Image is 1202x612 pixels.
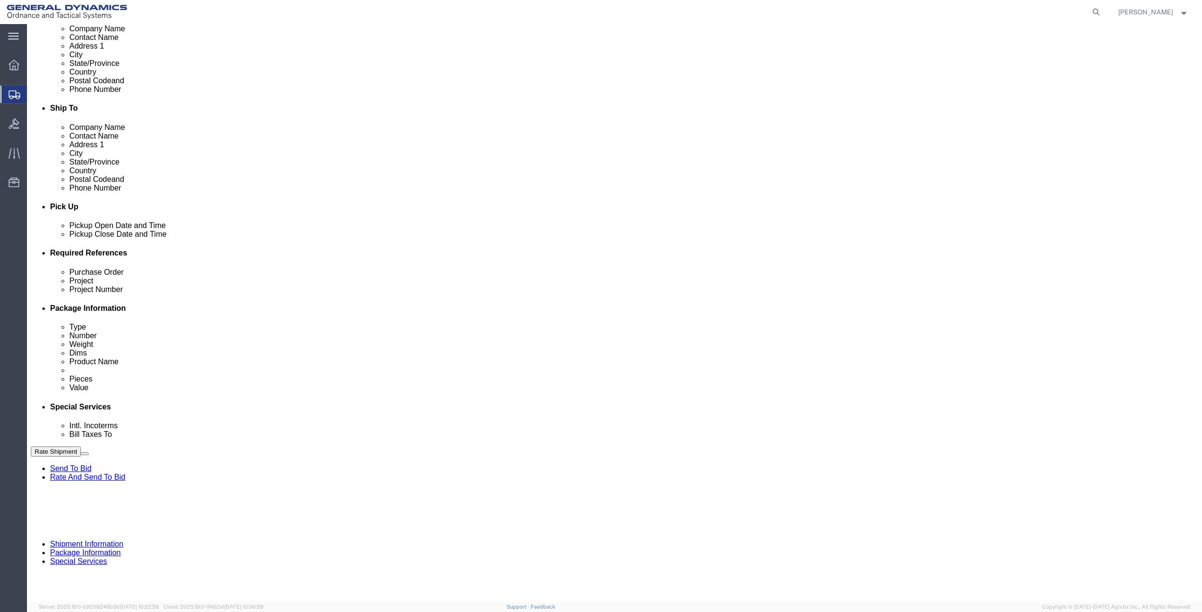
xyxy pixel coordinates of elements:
img: logo [7,5,127,19]
button: [PERSON_NAME] [1118,6,1189,18]
span: Nicholas Bohmer [1118,7,1173,17]
span: [DATE] 10:22:58 [120,604,159,610]
a: Support [507,604,531,610]
a: Feedback [531,604,555,610]
span: Client: 2025.19.0-1f462a1 [163,604,263,610]
span: Copyright © [DATE]-[DATE] Agistix Inc., All Rights Reserved [1042,603,1190,611]
iframe: FS Legacy Container [27,24,1202,602]
span: [DATE] 10:06:59 [224,604,263,610]
span: Server: 2025.19.0-b9208248b56 [39,604,159,610]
